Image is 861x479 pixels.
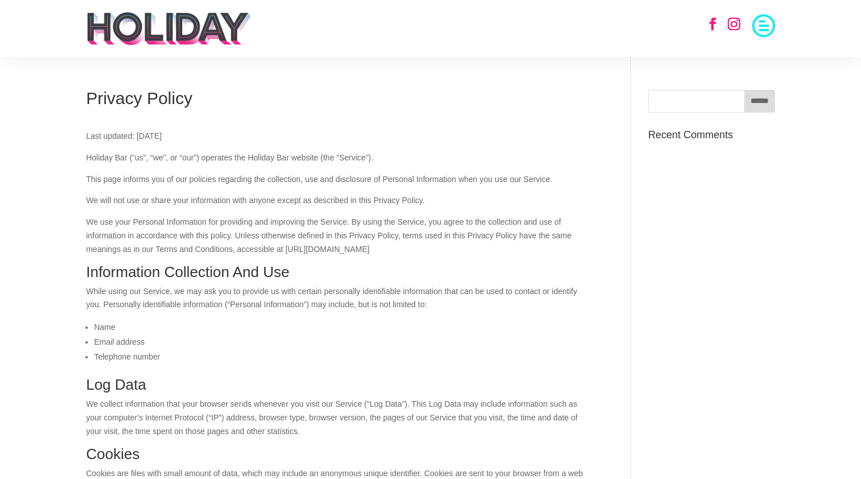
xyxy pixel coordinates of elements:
h4: Recent Comments [648,130,775,146]
h2: Cookies [86,447,593,467]
h2: Log Data [86,377,593,398]
a: Follow on Facebook [700,11,725,36]
p: We use your Personal Information for providing and improving the Service. By using the Service, y... [86,216,593,264]
a: Follow on Instagram [721,11,747,36]
li: Telephone number [94,349,593,364]
h2: Information Collection And Use [86,265,593,285]
h1: Privacy Policy [86,90,593,113]
li: Name [94,320,593,335]
p: Holiday Bar (“us”, “we”, or “our”) operates the Holiday Bar website (the “Service”). [86,151,593,173]
p: We collect information that your browser sends whenever you visit our Service (“Log Data”). This ... [86,398,593,446]
p: This page informs you of our policies regarding the collection, use and disclosure of Personal In... [86,173,593,195]
p: Last updated: [DATE] [86,130,593,151]
p: We will not use or share your information with anyone except as described in this Privacy Policy. [86,194,593,216]
img: holiday-logo-black [86,11,252,46]
li: Email address [94,335,593,349]
p: While using our Service, we may ask you to provide us with certain personally identifiable inform... [86,285,593,320]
